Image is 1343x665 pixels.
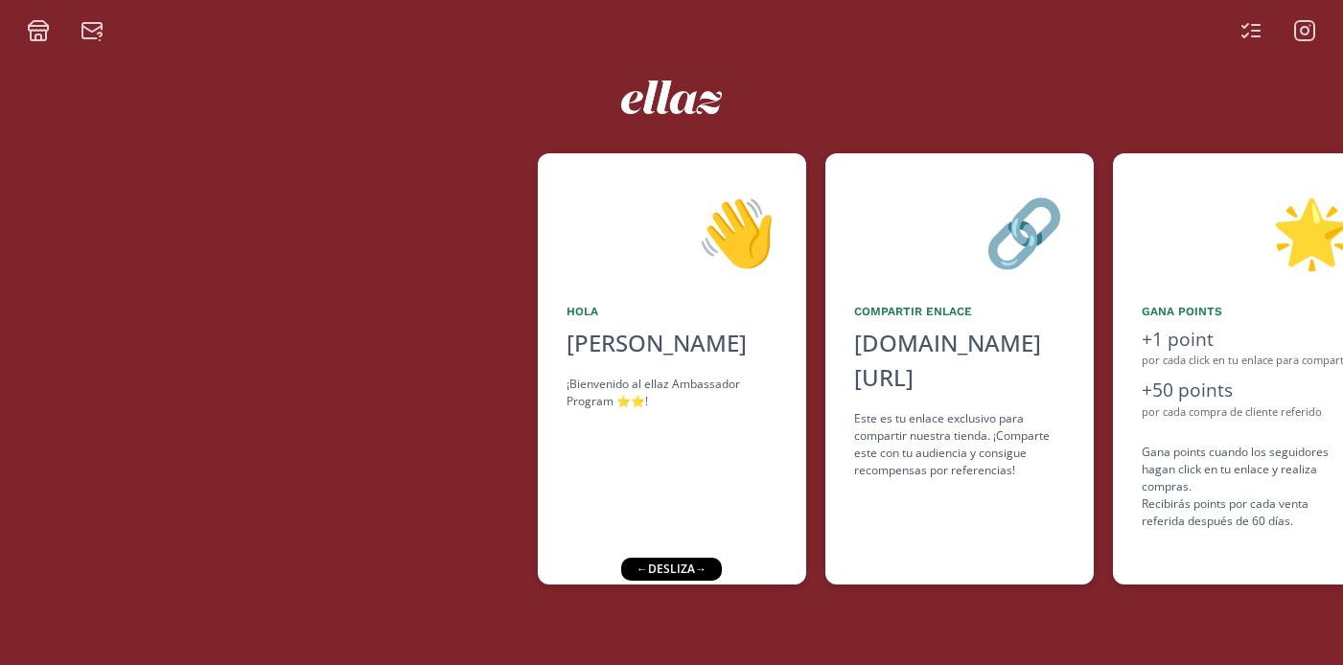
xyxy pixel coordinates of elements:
div: [DOMAIN_NAME][URL] [854,326,1065,395]
div: 🔗 [854,182,1065,280]
div: Hola [567,303,777,320]
div: 👋 [567,182,777,280]
div: Compartir Enlace [854,303,1065,320]
img: ew9eVGDHp6dD [621,80,722,114]
div: ¡Bienvenido al ellaz Ambassador Program ⭐️⭐️! [567,376,777,410]
div: [PERSON_NAME] [567,326,777,360]
div: ← desliza → [621,558,722,581]
div: Este es tu enlace exclusivo para compartir nuestra tienda. ¡Comparte este con tu audiencia y cons... [854,410,1065,479]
